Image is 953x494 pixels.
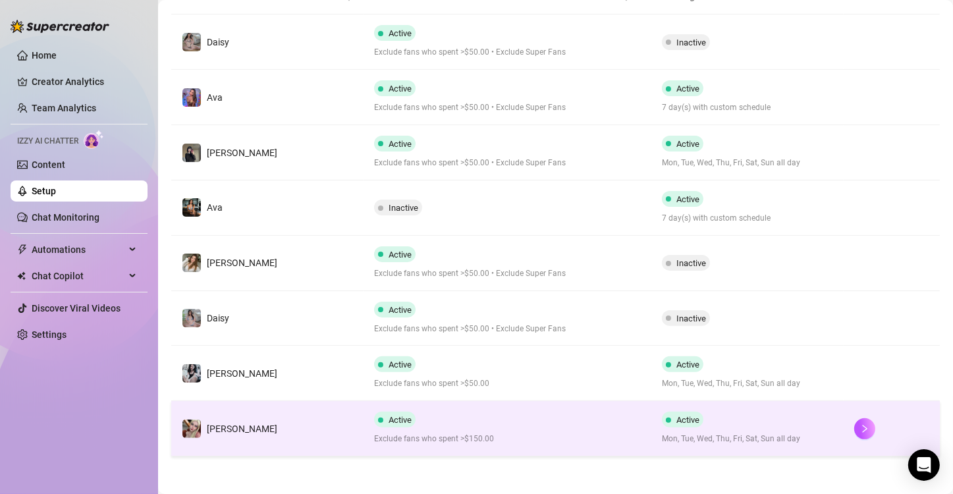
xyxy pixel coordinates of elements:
img: Anna [182,144,201,162]
span: Ava [207,92,223,103]
a: Chat Monitoring [32,212,99,223]
span: 7 day(s) with custom schedule [662,101,833,114]
span: [PERSON_NAME] [207,368,277,379]
span: thunderbolt [17,244,28,255]
span: [PERSON_NAME] [207,424,277,434]
span: Exclude fans who spent >$50.00 • Exclude Super Fans [374,46,641,59]
span: Active [676,415,699,425]
span: Active [389,415,412,425]
span: Active [389,305,412,315]
span: Active [676,360,699,370]
a: Discover Viral Videos [32,303,121,314]
span: Exclude fans who spent >$50.00 • Exclude Super Fans [374,157,641,169]
span: Active [676,139,699,149]
span: Mon, Tue, Wed, Thu, Fri, Sat, Sun all day [662,433,833,445]
span: Daisy [207,37,229,47]
a: Settings [32,329,67,340]
span: [PERSON_NAME] [207,258,277,268]
a: Home [32,50,57,61]
span: Mon, Tue, Wed, Thu, Fri, Sat, Sun all day [662,157,833,169]
span: Inactive [676,38,706,47]
button: right [854,418,875,439]
span: Active [389,139,412,149]
span: Chat Copilot [32,265,125,287]
img: Daisy [182,309,201,327]
img: Anna [182,420,201,438]
a: Creator Analytics [32,71,137,92]
span: 7 day(s) with custom schedule [662,212,833,225]
a: Team Analytics [32,103,96,113]
span: Automations [32,239,125,260]
span: Inactive [389,203,418,213]
span: Exclude fans who spent >$50.00 • Exclude Super Fans [374,323,641,335]
img: Chat Copilot [17,271,26,281]
span: Inactive [676,258,706,268]
span: right [860,424,869,433]
span: Exclude fans who spent >$50.00 • Exclude Super Fans [374,101,641,114]
img: Daisy [182,33,201,51]
span: Active [676,194,699,204]
span: Exclude fans who spent >$50.00 • Exclude Super Fans [374,267,641,280]
span: Daisy [207,313,229,323]
img: logo-BBDzfeDw.svg [11,20,109,33]
span: Active [389,28,412,38]
span: Exclude fans who spent >$50.00 [374,377,641,390]
span: [PERSON_NAME] [207,148,277,158]
img: Ava [182,198,201,217]
img: Ava [182,88,201,107]
span: Izzy AI Chatter [17,135,78,148]
img: Paige [182,254,201,272]
span: Exclude fans who spent >$150.00 [374,433,641,445]
span: Ava [207,202,223,213]
div: Open Intercom Messenger [908,449,940,481]
span: Active [389,250,412,260]
a: Content [32,159,65,170]
img: AI Chatter [84,130,104,149]
span: Mon, Tue, Wed, Thu, Fri, Sat, Sun all day [662,377,833,390]
span: Inactive [676,314,706,323]
img: Sadie [182,364,201,383]
span: Active [676,84,699,94]
span: Active [389,84,412,94]
a: Setup [32,186,56,196]
span: Active [389,360,412,370]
